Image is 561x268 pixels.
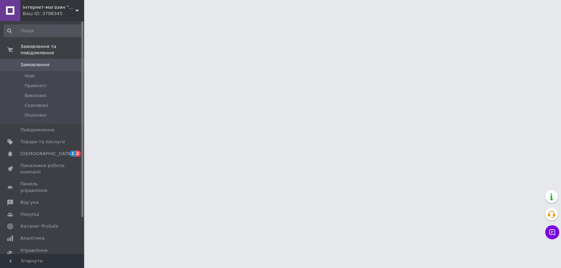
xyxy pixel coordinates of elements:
span: Покупці [20,211,39,218]
button: Чат з покупцем [545,225,559,239]
span: Замовлення та повідомлення [20,43,84,56]
span: Управління сайтом [20,247,65,260]
div: Ваш ID: 3798345 [23,11,84,17]
span: Повідомлення [20,127,54,133]
span: Нові [25,73,35,79]
span: Замовлення [20,62,49,68]
span: Відгуки [20,199,39,206]
span: Інтернет-магазин "ТСК Едельвейс" [23,4,75,11]
span: Прийняті [25,83,46,89]
span: Виконані [25,92,46,99]
span: [DEMOGRAPHIC_DATA] [20,151,72,157]
span: Аналітика [20,235,45,241]
span: 1 [70,151,75,157]
span: Панель управління [20,181,65,193]
span: Каталог ProSale [20,223,58,229]
span: Скасовані [25,102,48,109]
span: 2 [75,151,81,157]
input: Пошук [4,25,83,37]
span: Оплачені [25,112,47,118]
span: Показники роботи компанії [20,163,65,175]
span: Товари та послуги [20,139,65,145]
